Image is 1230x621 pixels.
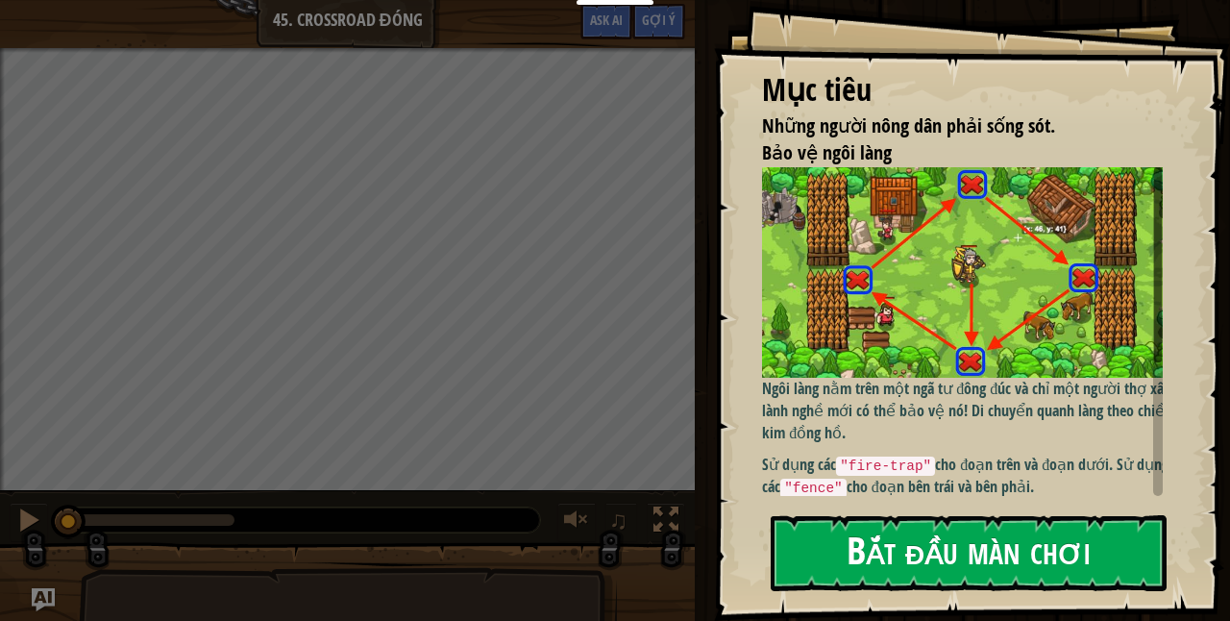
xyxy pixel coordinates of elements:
img: Closed crossroad [762,167,1177,378]
li: Bảo vệ ngôi làng [738,139,1158,167]
button: Ctrl + P: Pause [10,503,48,542]
code: "fence" [780,479,846,498]
span: Gợi ý [642,11,676,29]
span: ♫ [609,506,628,534]
div: Mục tiêu [762,68,1163,112]
button: Bật tắt chế độ toàn màn hình [647,503,685,542]
li: Những người nông dân phải sống sót. [738,112,1158,140]
span: Bảo vệ ngôi làng [762,139,892,165]
button: Ask AI [580,4,632,39]
button: Tùy chỉnh âm lượng [557,503,596,542]
code: "fire-trap" [836,457,935,476]
span: Những người nông dân phải sống sót. [762,112,1055,138]
p: Sử dụng các cho đoạn trên và đoạn dưới. Sử dụng các cho đoạn bên trái và bên phải. [762,454,1177,499]
button: Ask AI [32,588,55,611]
span: Ask AI [590,11,623,29]
p: Ngôi làng nằm trên một ngã tư đông đúc và chỉ một người thợ xây lành nghề mới có thể bảo vệ nó! D... [762,167,1177,444]
button: Bắt đầu màn chơi [771,515,1167,591]
button: ♫ [605,503,638,542]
